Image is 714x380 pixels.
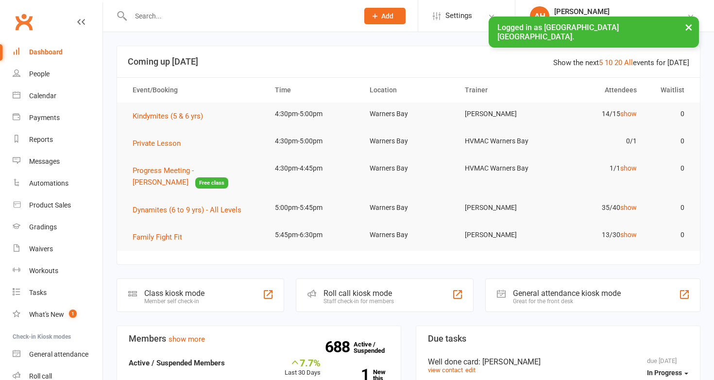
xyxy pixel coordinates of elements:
[129,359,225,367] strong: Active / Suspended Members
[354,334,396,361] a: 688Active / Suspended
[133,138,187,149] button: Private Lesson
[620,110,637,118] a: show
[29,70,50,78] div: People
[266,78,361,103] th: Time
[13,194,102,216] a: Product Sales
[551,224,646,246] td: 13/30
[456,130,551,153] td: HVMAC Warners Bay
[445,5,472,27] span: Settings
[13,151,102,173] a: Messages
[620,204,637,211] a: show
[29,350,88,358] div: General attendance
[513,298,621,305] div: Great for the front desk
[13,260,102,282] a: Workouts
[646,224,693,246] td: 0
[428,357,688,366] div: Well done card
[133,166,194,187] span: Progress Meeting - [PERSON_NAME]
[361,103,456,125] td: Warners Bay
[553,57,689,69] div: Show the next events for [DATE]
[29,201,71,209] div: Product Sales
[530,6,549,26] div: AH
[169,335,205,344] a: show more
[624,58,633,67] a: All
[124,78,266,103] th: Event/Booking
[128,9,352,23] input: Search...
[361,224,456,246] td: Warners Bay
[128,57,689,67] h3: Coming up [DATE]
[285,357,321,368] div: 7.7%
[133,206,241,214] span: Dynamites (6 to 9 yrs) - All Levels
[364,8,406,24] button: Add
[551,196,646,219] td: 35/40
[551,157,646,180] td: 1/1
[144,298,204,305] div: Member self check-in
[29,92,56,100] div: Calendar
[129,334,389,344] h3: Members
[13,173,102,194] a: Automations
[29,311,64,318] div: What's New
[144,289,204,298] div: Class kiosk mode
[513,289,621,298] div: General attendance kiosk mode
[69,310,77,318] span: 1
[646,157,693,180] td: 0
[456,78,551,103] th: Trainer
[133,112,203,121] span: Kindymites (5 & 6 yrs)
[647,369,682,377] span: In Progress
[13,63,102,85] a: People
[195,177,228,189] span: Free class
[266,157,361,180] td: 4:30pm-4:45pm
[13,216,102,238] a: Gradings
[646,130,693,153] td: 0
[13,107,102,129] a: Payments
[428,334,688,344] h3: Due tasks
[551,103,646,125] td: 14/15
[29,223,57,231] div: Gradings
[680,17,697,37] button: ×
[325,340,354,354] strong: 688
[551,130,646,153] td: 0/1
[554,16,687,25] div: [GEOGRAPHIC_DATA] [GEOGRAPHIC_DATA]
[133,165,257,189] button: Progress Meeting - [PERSON_NAME]Free class
[13,129,102,151] a: Reports
[285,357,321,378] div: Last 30 Days
[12,10,36,34] a: Clubworx
[497,23,619,41] span: Logged in as [GEOGRAPHIC_DATA] [GEOGRAPHIC_DATA].
[266,224,361,246] td: 5:45pm-6:30pm
[133,204,248,216] button: Dynamites (6 to 9 yrs) - All Levels
[620,164,637,172] a: show
[456,103,551,125] td: [PERSON_NAME]
[465,366,476,374] a: edit
[456,224,551,246] td: [PERSON_NAME]
[29,245,53,253] div: Waivers
[13,238,102,260] a: Waivers
[29,114,60,121] div: Payments
[13,282,102,304] a: Tasks
[29,157,60,165] div: Messages
[456,196,551,219] td: [PERSON_NAME]
[361,78,456,103] th: Location
[323,289,394,298] div: Roll call kiosk mode
[646,196,693,219] td: 0
[133,139,181,148] span: Private Lesson
[614,58,622,67] a: 20
[29,372,52,380] div: Roll call
[620,231,637,239] a: show
[29,289,47,296] div: Tasks
[133,231,189,243] button: Family Fight Fit
[133,233,182,242] span: Family Fight Fit
[29,267,58,275] div: Workouts
[554,7,687,16] div: [PERSON_NAME]
[361,157,456,180] td: Warners Bay
[266,130,361,153] td: 4:30pm-5:00pm
[133,110,210,122] button: Kindymites (5 & 6 yrs)
[361,130,456,153] td: Warners Bay
[13,41,102,63] a: Dashboard
[29,48,63,56] div: Dashboard
[266,196,361,219] td: 5:00pm-5:45pm
[29,136,53,143] div: Reports
[266,103,361,125] td: 4:30pm-5:00pm
[13,85,102,107] a: Calendar
[13,304,102,326] a: What's New1
[428,366,463,374] a: view contact
[323,298,394,305] div: Staff check-in for members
